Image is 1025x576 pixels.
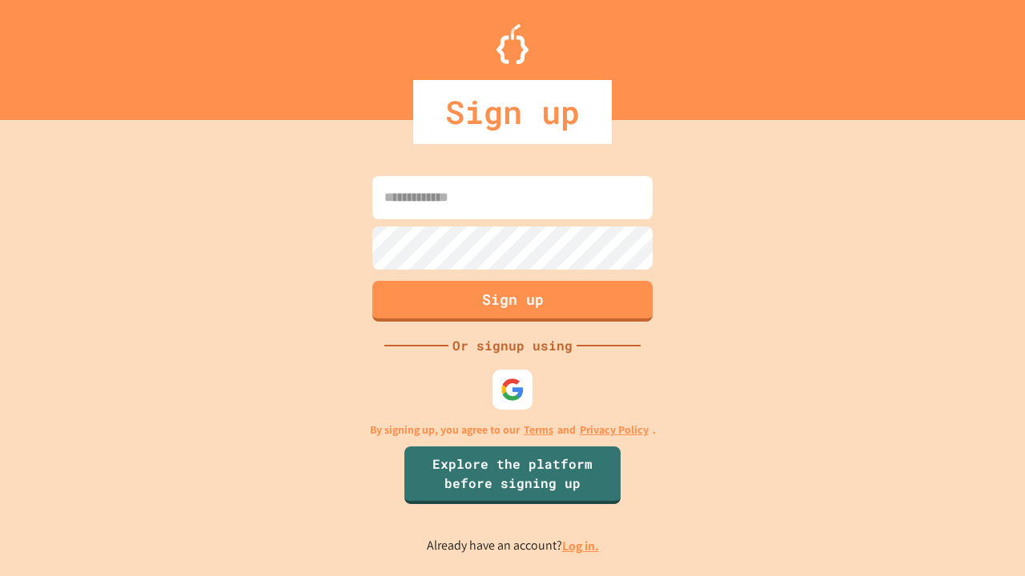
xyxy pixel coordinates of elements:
[427,536,599,556] p: Already have an account?
[404,446,621,504] a: Explore the platform before signing up
[524,422,553,438] a: Terms
[372,281,653,322] button: Sign up
[580,422,649,438] a: Privacy Policy
[413,80,612,144] div: Sign up
[370,422,656,438] p: By signing up, you agree to our and .
[496,24,529,64] img: Logo.svg
[500,378,525,402] img: google-icon.svg
[448,336,577,355] div: Or signup using
[562,538,599,554] a: Log in.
